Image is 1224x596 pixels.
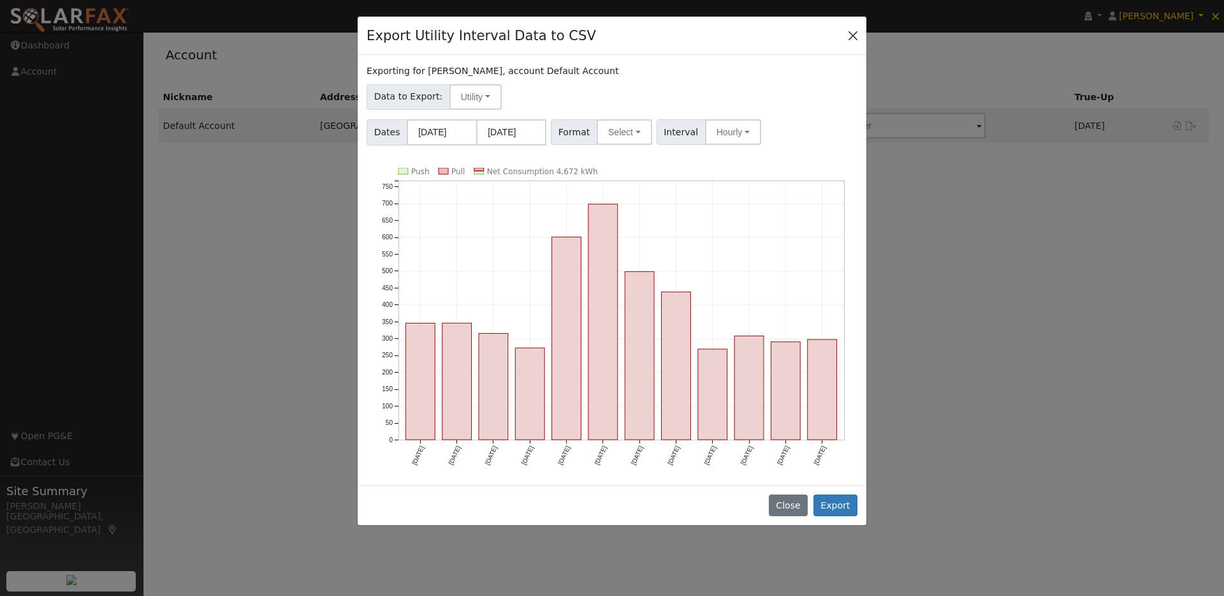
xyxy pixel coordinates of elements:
[382,352,393,359] text: 250
[367,26,596,46] h4: Export Utility Interval Data to CSV
[386,420,393,427] text: 50
[382,386,393,393] text: 150
[448,445,462,466] text: [DATE]
[367,64,618,78] label: Exporting for [PERSON_NAME], account Default Account
[705,119,761,145] button: Hourly
[594,445,608,466] text: [DATE]
[479,334,508,440] rect: onclick=""
[367,84,450,110] span: Data to Export:
[808,339,838,440] rect: onclick=""
[557,445,572,466] text: [DATE]
[487,167,598,176] text: Net Consumption 4,672 kWh
[390,436,393,443] text: 0
[442,323,472,440] rect: onclick=""
[667,445,681,466] text: [DATE]
[382,234,393,241] text: 600
[769,495,808,516] button: Close
[382,183,393,190] text: 750
[382,301,393,308] text: 400
[382,251,393,258] text: 550
[411,445,425,466] text: [DATE]
[597,119,652,145] button: Select
[630,445,645,466] text: [DATE]
[451,167,465,176] text: Pull
[813,445,827,466] text: [DATE]
[382,318,393,325] text: 350
[813,495,857,516] button: Export
[520,445,535,466] text: [DATE]
[516,348,545,440] rect: onclick=""
[382,335,393,342] text: 300
[776,445,791,466] text: [DATE]
[406,323,435,440] rect: onclick=""
[382,285,393,292] text: 450
[771,342,801,440] rect: onclick=""
[484,445,499,466] text: [DATE]
[625,272,655,440] rect: onclick=""
[382,267,393,274] text: 500
[382,403,393,410] text: 100
[735,336,764,440] rect: onclick=""
[411,167,430,176] text: Push
[367,119,407,145] span: Dates
[703,445,718,466] text: [DATE]
[698,349,727,440] rect: onclick=""
[739,445,754,466] text: [DATE]
[551,119,597,145] span: Format
[382,217,393,224] text: 650
[662,292,691,440] rect: onclick=""
[588,204,618,440] rect: onclick=""
[382,369,393,376] text: 200
[449,84,502,110] button: Utility
[382,200,393,207] text: 700
[844,26,862,44] button: Close
[657,119,706,145] span: Interval
[552,237,581,440] rect: onclick=""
